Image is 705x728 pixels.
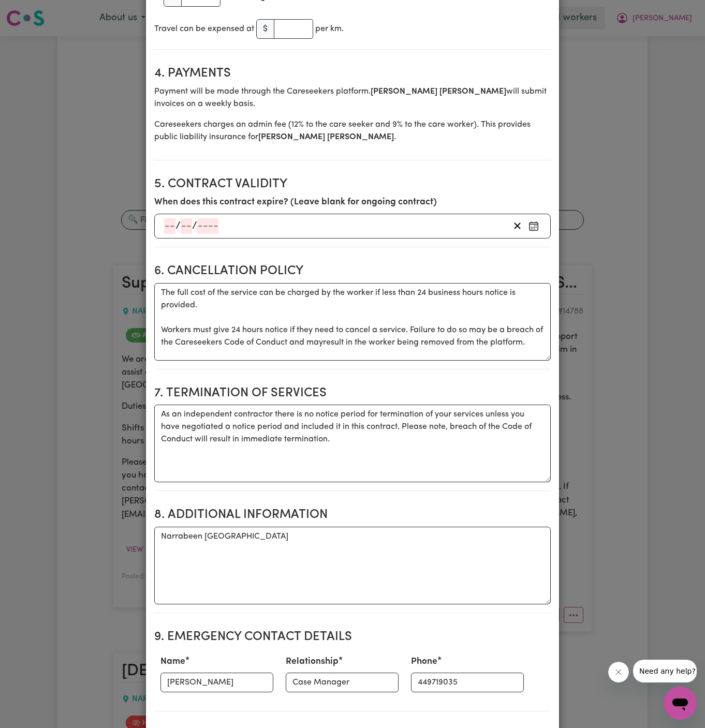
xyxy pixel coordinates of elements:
h2: 4. Payments [154,66,551,81]
label: When does this contract expire? (Leave blank for ongoing contract) [154,196,437,209]
h2: 6. Cancellation Policy [154,264,551,279]
h2: 8. Additional Information [154,508,551,523]
iframe: Message from company [633,660,697,682]
span: / [175,220,181,232]
b: [PERSON_NAME] [PERSON_NAME] [258,133,394,141]
p: Careseekers charges an admin fee ( 12 % to the care seeker and 9% to the care worker). This provi... [154,118,551,143]
input: -- [181,218,192,234]
button: Remove contract expiry date [509,218,525,234]
iframe: Button to launch messaging window [664,687,697,720]
h2: 5. Contract Validity [154,177,551,192]
button: Enter an expiry date for this contract (optional) [525,218,542,234]
input: e.g. Amber Smith [160,673,273,692]
label: Phone [411,655,437,668]
b: [PERSON_NAME] [PERSON_NAME] [371,87,506,96]
iframe: Close message [608,662,629,682]
label: Relationship [286,655,339,668]
h2: 7. Termination of Services [154,386,551,401]
input: ---- [197,218,218,234]
div: Travel can be expensed at per km. [154,17,551,41]
input: e.g. Daughter [286,673,399,692]
textarea: As an independent contractor there is no notice period for termination of your services unless yo... [154,405,551,482]
p: Payment will be made through the Careseekers platform. will submit invoices on a weekly basis. [154,85,551,110]
h2: 9. Emergency Contact Details [154,630,551,645]
input: -- [164,218,175,234]
label: Name [160,655,185,668]
span: / [192,220,197,232]
span: $ [256,19,274,39]
textarea: Narrabeen [GEOGRAPHIC_DATA] [154,527,551,604]
textarea: The full cost of the service can be charged by the worker if less than 24 business hours notice i... [154,283,551,361]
